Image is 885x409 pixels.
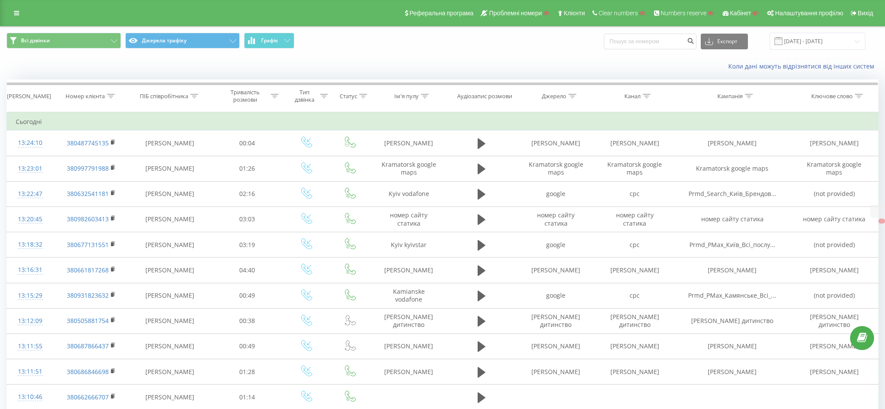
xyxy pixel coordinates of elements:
div: Ключове слово [811,93,853,100]
td: google [517,181,595,206]
td: номер сайту статика [517,206,595,232]
a: 380505881754 [67,316,109,325]
span: Prmd_PMax_Камянське_Всі_... [688,291,776,299]
td: [PERSON_NAME] [596,333,674,359]
div: Канал [624,93,641,100]
div: 13:23:01 [16,160,45,177]
td: 03:03 [211,206,284,232]
td: номер сайту статика [371,206,447,232]
span: Вихід [858,10,873,17]
span: Кабінет [730,10,751,17]
td: Kyiv vodafone [371,181,447,206]
input: Пошук за номером [604,34,696,49]
td: 00:49 [211,333,284,359]
div: Тривалість розмови [222,89,269,103]
td: 01:26 [211,156,284,181]
div: Статус [340,93,357,100]
td: [PERSON_NAME] [674,258,791,283]
td: [PERSON_NAME] [674,131,791,156]
span: Проблемні номери [489,10,542,17]
div: 13:16:31 [16,261,45,278]
span: Всі дзвінки [21,37,50,44]
td: [PERSON_NAME] дитинство [371,308,447,333]
span: Реферальна програма [410,10,474,17]
span: Prmd_PMax_Київ_Всі_послу... [689,241,775,249]
button: Всі дзвінки [7,33,121,48]
div: 13:24:10 [16,134,45,151]
td: [PERSON_NAME] дитинство [517,308,595,333]
td: номер сайту статика [791,206,878,232]
td: [PERSON_NAME] [129,156,211,181]
div: 13:22:47 [16,186,45,203]
div: 13:11:51 [16,363,45,380]
td: 01:28 [211,359,284,385]
td: [PERSON_NAME] [129,131,211,156]
td: [PERSON_NAME] [371,333,447,359]
td: (not provided) [791,232,878,258]
button: Графік [244,33,294,48]
div: ПІБ співробітника [140,93,188,100]
td: [PERSON_NAME] дитинство [674,308,791,333]
a: 380632541181 [67,189,109,198]
td: [PERSON_NAME] дитинство [596,308,674,333]
td: Сьогодні [7,113,878,131]
span: Налаштування профілю [775,10,843,17]
td: номер сайту статика [596,206,674,232]
td: [PERSON_NAME] [371,359,447,385]
div: Тип дзвінка [291,89,318,103]
div: 13:20:45 [16,211,45,228]
a: 380931823632 [67,291,109,299]
a: 380661817268 [67,266,109,274]
td: [PERSON_NAME] [791,131,878,156]
td: [PERSON_NAME] [517,258,595,283]
a: 380487745135 [67,139,109,147]
td: cpc [596,232,674,258]
td: (not provided) [791,283,878,308]
td: [PERSON_NAME] [129,258,211,283]
button: Експорт [701,34,748,49]
td: Kramatorsk google maps [517,156,595,181]
td: cpc [596,181,674,206]
button: Джерела трафіку [125,33,240,48]
button: X [878,219,885,223]
a: Коли дані можуть відрізнятися вiд інших систем [728,62,878,70]
td: [PERSON_NAME] [129,308,211,333]
a: 380997791988 [67,164,109,172]
td: Kamianske vodafone [371,283,447,308]
td: [PERSON_NAME] [596,258,674,283]
td: Kramatorsk google maps [371,156,447,181]
td: [PERSON_NAME] [129,232,211,258]
div: Кампанія [717,93,743,100]
td: [PERSON_NAME] [674,333,791,359]
div: 13:12:09 [16,313,45,330]
td: google [517,232,595,258]
div: Ім'я пулу [394,93,419,100]
td: [PERSON_NAME] [129,333,211,359]
td: 00:38 [211,308,284,333]
td: Kramatorsk google maps [791,156,878,181]
div: Джерело [542,93,566,100]
span: Prmd_Search_Київ_Брендов... [689,189,776,198]
td: номер сайту статика [674,206,791,232]
td: cpc [596,283,674,308]
td: [PERSON_NAME] [791,258,878,283]
div: Номер клієнта [65,93,105,100]
td: google [517,283,595,308]
td: [PERSON_NAME] [596,131,674,156]
span: Numbers reserve [661,10,706,17]
td: 03:19 [211,232,284,258]
td: [PERSON_NAME] [371,258,447,283]
span: Clear numbers [599,10,638,17]
div: 13:10:46 [16,388,45,406]
td: [PERSON_NAME] [791,359,878,385]
td: 00:04 [211,131,284,156]
td: [PERSON_NAME] [129,181,211,206]
div: Аудіозапис розмови [457,93,512,100]
div: 13:15:29 [16,287,45,304]
td: [PERSON_NAME] [517,333,595,359]
td: [PERSON_NAME] [129,206,211,232]
td: [PERSON_NAME] [371,131,447,156]
div: [PERSON_NAME] [7,93,51,100]
a: 380687866437 [67,342,109,350]
td: [PERSON_NAME] [674,359,791,385]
